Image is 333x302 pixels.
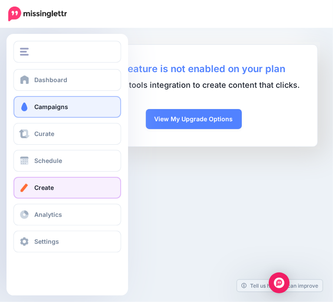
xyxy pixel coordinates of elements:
img: menu.png [20,48,29,56]
a: Create [13,177,121,199]
a: Curate [13,123,121,145]
span: Schedule [34,157,62,164]
a: Campaigns [13,96,121,118]
a: View My Upgrade Options [146,109,242,129]
a: Schedule [13,150,121,172]
img: Missinglettr [8,7,67,21]
span: Curate [34,130,54,137]
div: Open Intercom Messenger [269,272,290,293]
b: This feature is not enabled on your plan [88,62,300,75]
span: Create [34,184,54,191]
span: Dashboard [34,76,67,83]
a: Settings [13,231,121,252]
span: Analytics [34,211,62,218]
a: Tell us how we can improve [237,280,323,292]
span: Use our AI tools integration to create content that clicks. [88,79,300,92]
span: Settings [34,238,59,245]
a: Dashboard [13,69,121,91]
img: curate-dashboard.png [67,42,320,149]
span: Campaigns [34,103,68,110]
a: Analytics [13,204,121,226]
